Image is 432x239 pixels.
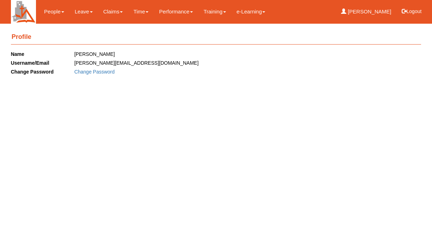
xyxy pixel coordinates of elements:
a: Time [133,4,148,20]
a: Training [203,4,226,20]
a: Claims [103,4,123,20]
a: [PERSON_NAME] [341,4,391,20]
a: Leave [75,4,93,20]
a: e-Learning [237,4,266,20]
button: Logout [397,3,427,20]
dt: Change Password [11,68,54,76]
dt: Name [11,50,24,59]
a: People [44,4,64,20]
a: Change Password [74,69,115,75]
dd: [PERSON_NAME] [74,50,211,59]
a: Performance [159,4,193,20]
h4: Profile [11,30,421,45]
dd: [PERSON_NAME][EMAIL_ADDRESS][DOMAIN_NAME] [74,59,211,68]
dt: Username/Email [11,59,49,68]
